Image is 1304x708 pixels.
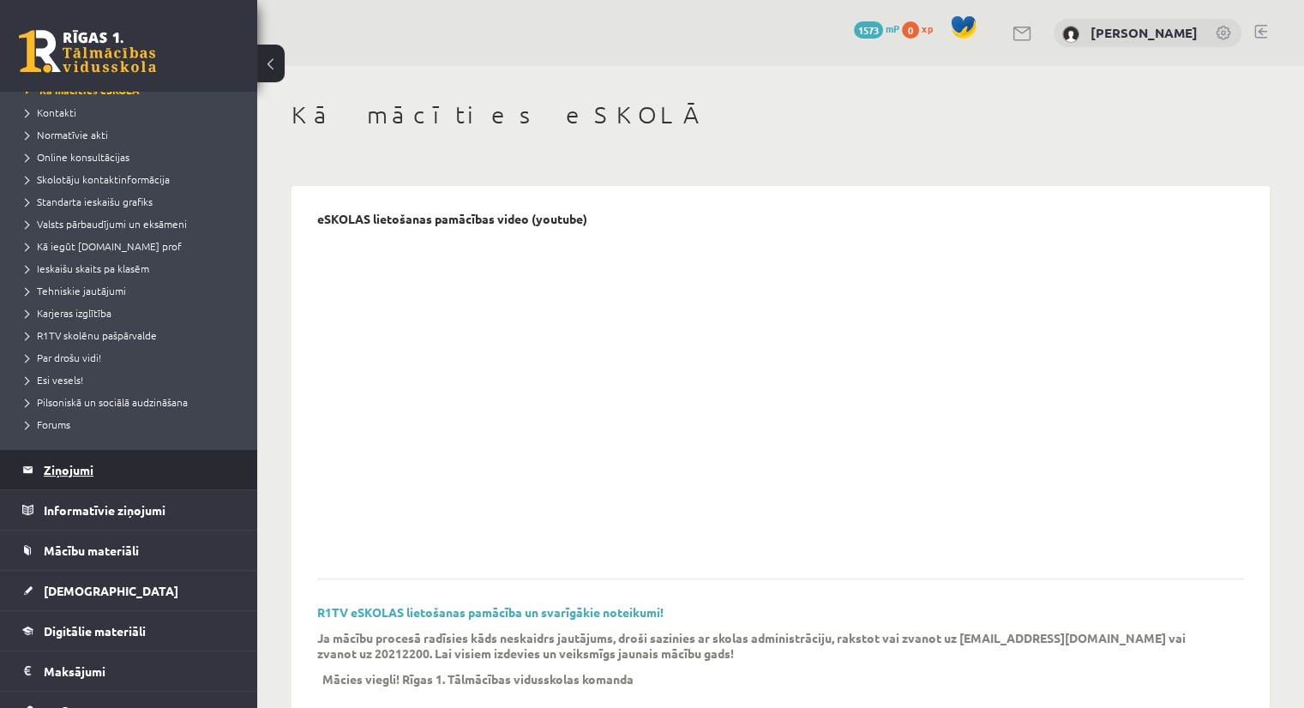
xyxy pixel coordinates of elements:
a: Kontakti [26,105,240,120]
span: Kā iegūt [DOMAIN_NAME] prof [26,239,182,253]
span: Esi vesels! [26,373,83,387]
a: Rīgas 1. Tālmācības vidusskola [19,30,156,73]
span: Karjeras izglītība [26,306,111,320]
a: Ziņojumi [22,450,236,489]
span: R1TV skolēnu pašpārvalde [26,328,157,342]
a: Par drošu vidi! [26,350,240,365]
img: Daniels Salmiņš [1062,26,1079,43]
span: Standarta ieskaišu grafiks [26,195,153,208]
span: 0 [902,21,919,39]
span: Online konsultācijas [26,150,129,164]
legend: Ziņojumi [44,450,236,489]
a: Esi vesels! [26,372,240,387]
a: Karjeras izglītība [26,305,240,321]
a: Valsts pārbaudījumi un eksāmeni [26,216,240,231]
span: [DEMOGRAPHIC_DATA] [44,583,178,598]
a: Ieskaišu skaits pa klasēm [26,261,240,276]
p: eSKOLAS lietošanas pamācības video (youtube) [317,212,587,226]
a: R1TV skolēnu pašpārvalde [26,327,240,343]
a: Kā iegūt [DOMAIN_NAME] prof [26,238,240,254]
a: 1573 mP [854,21,899,35]
span: Mācību materiāli [44,543,139,558]
p: Ja mācību procesā radīsies kāds neskaidrs jautājums, droši sazinies ar skolas administrāciju, rak... [317,630,1218,661]
a: [PERSON_NAME] [1091,24,1198,41]
span: Par drošu vidi! [26,351,101,364]
a: Online konsultācijas [26,149,240,165]
span: Ieskaišu skaits pa klasēm [26,261,149,275]
a: Mācību materiāli [22,531,236,570]
a: Normatīvie akti [26,127,240,142]
span: Forums [26,417,70,431]
a: R1TV eSKOLAS lietošanas pamācība un svarīgākie noteikumi! [317,604,664,620]
a: [DEMOGRAPHIC_DATA] [22,571,236,610]
a: Digitālie materiāli [22,611,236,651]
a: Maksājumi [22,651,236,691]
span: Normatīvie akti [26,128,108,141]
span: 1573 [854,21,883,39]
a: Pilsoniskā un sociālā audzināšana [26,394,240,410]
p: Rīgas 1. Tālmācības vidusskolas komanda [402,671,634,687]
a: 0 xp [902,21,941,35]
legend: Maksājumi [44,651,236,691]
a: Informatīvie ziņojumi [22,490,236,530]
a: Standarta ieskaišu grafiks [26,194,240,209]
legend: Informatīvie ziņojumi [44,490,236,530]
p: Mācies viegli! [322,671,400,687]
span: xp [922,21,933,35]
h1: Kā mācīties eSKOLĀ [291,100,1270,129]
span: Skolotāju kontaktinformācija [26,172,170,186]
span: mP [886,21,899,35]
span: Tehniskie jautājumi [26,284,126,297]
a: Skolotāju kontaktinformācija [26,171,240,187]
span: Valsts pārbaudījumi un eksāmeni [26,217,187,231]
a: Tehniskie jautājumi [26,283,240,298]
a: Forums [26,417,240,432]
span: Pilsoniskā un sociālā audzināšana [26,395,188,409]
span: Kontakti [26,105,76,119]
span: Digitālie materiāli [44,623,146,639]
